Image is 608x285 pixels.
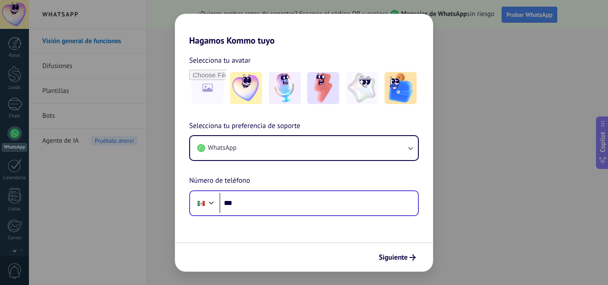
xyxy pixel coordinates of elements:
[346,72,378,104] img: -4.jpeg
[189,55,251,66] span: Selecciona tu avatar
[375,250,420,265] button: Siguiente
[175,14,433,46] h2: Hagamos Kommo tuyo
[189,120,300,132] span: Selecciona tu preferencia de soporte
[269,72,301,104] img: -2.jpeg
[190,136,418,160] button: WhatsApp
[208,144,236,153] span: WhatsApp
[193,194,210,213] div: Mexico: + 52
[385,72,417,104] img: -5.jpeg
[230,72,262,104] img: -1.jpeg
[189,175,250,187] span: Número de teléfono
[307,72,339,104] img: -3.jpeg
[379,254,408,261] span: Siguiente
